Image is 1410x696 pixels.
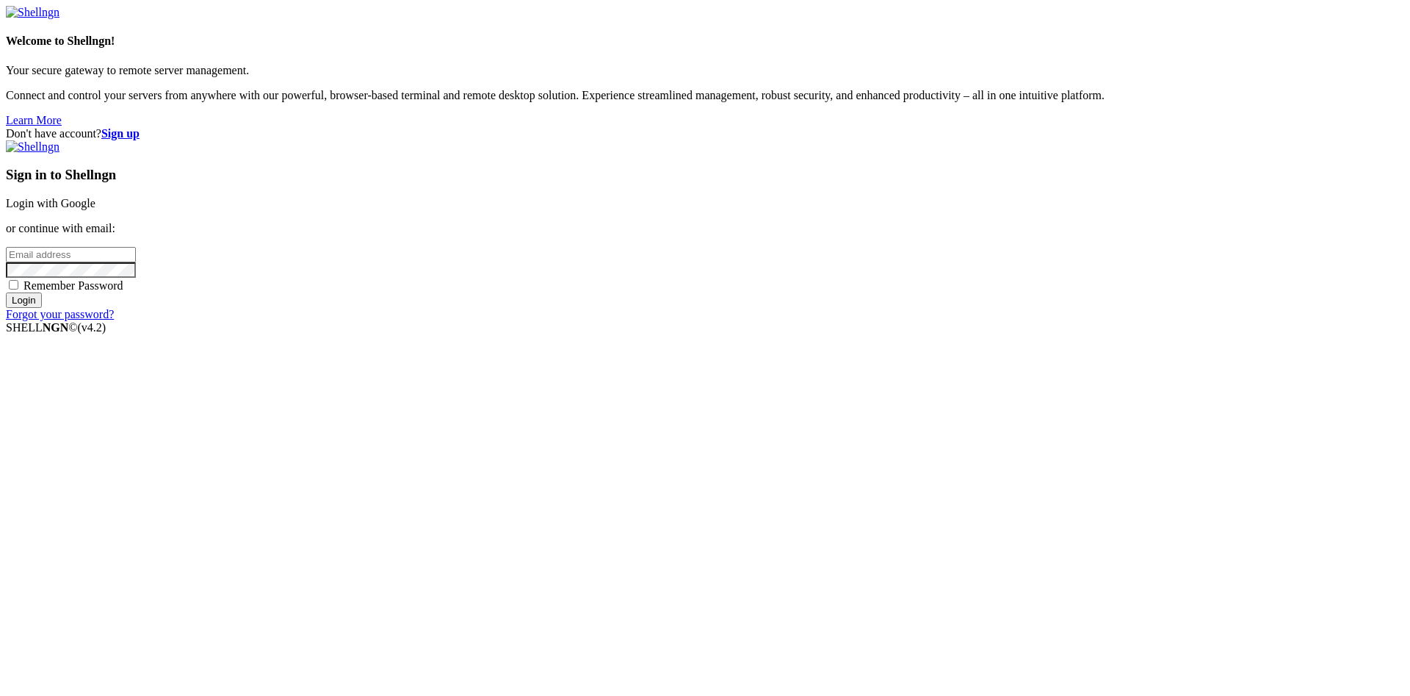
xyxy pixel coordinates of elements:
h3: Sign in to Shellngn [6,167,1404,183]
input: Login [6,293,42,308]
p: Connect and control your servers from anywhere with our powerful, browser-based terminal and remo... [6,89,1404,102]
img: Shellngn [6,6,59,19]
span: Remember Password [23,279,123,292]
input: Email address [6,247,136,262]
h4: Welcome to Shellngn! [6,35,1404,48]
b: NGN [43,321,69,334]
div: Don't have account? [6,127,1404,140]
span: SHELL © [6,321,106,334]
a: Learn More [6,114,62,126]
input: Remember Password [9,280,18,290]
p: or continue with email: [6,222,1404,235]
img: Shellngn [6,140,59,154]
p: Your secure gateway to remote server management. [6,64,1404,77]
span: 4.2.0 [78,321,106,334]
a: Sign up [101,127,140,140]
a: Login with Google [6,197,95,209]
a: Forgot your password? [6,308,114,320]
